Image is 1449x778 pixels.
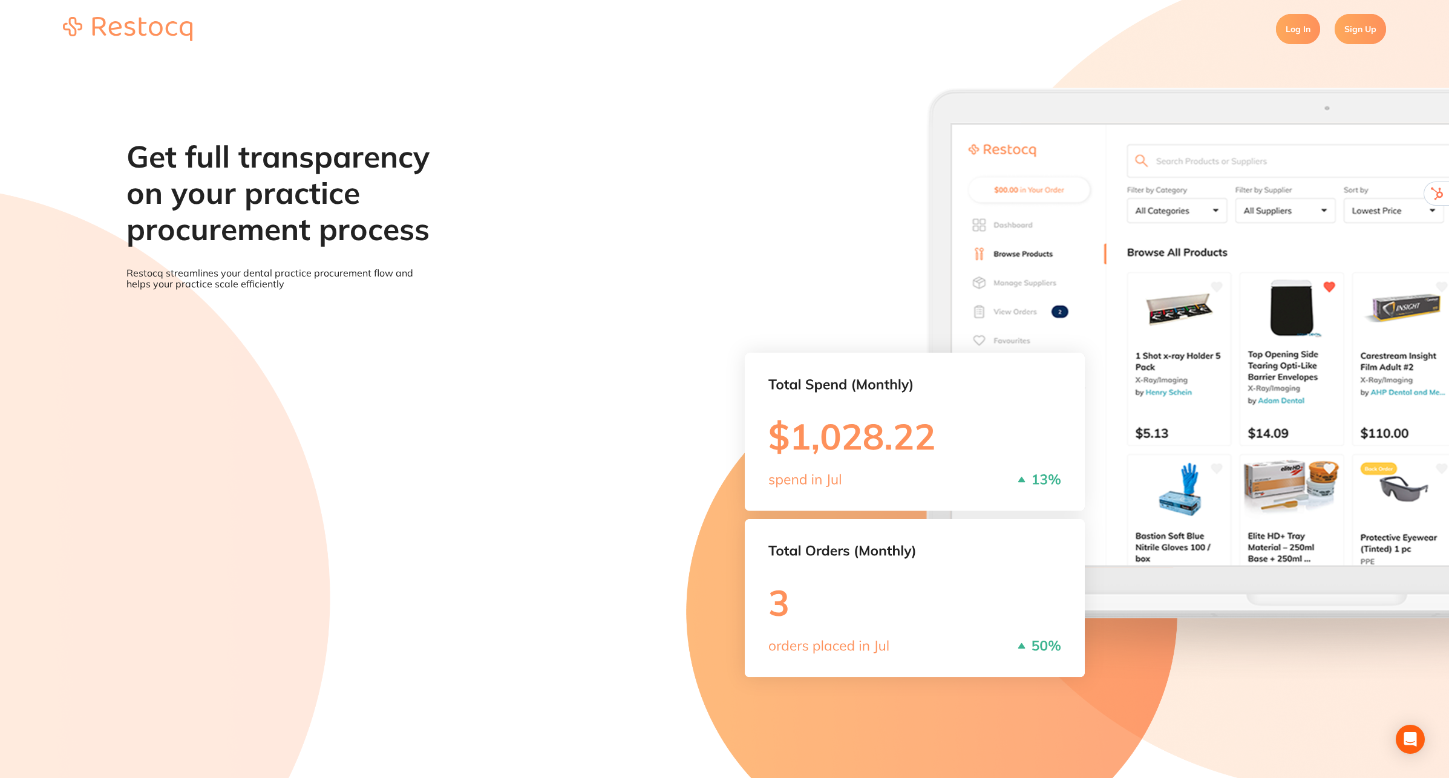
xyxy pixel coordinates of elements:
[126,267,431,290] p: Restocq streamlines your dental practice procurement flow and helps your practice scale efficiently
[1396,725,1425,754] div: Open Intercom Messenger
[1335,14,1386,44] a: Sign Up
[1276,14,1320,44] a: Log In
[126,139,431,247] h1: Get full transparency on your practice procurement process
[63,17,192,41] img: restocq_logo.svg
